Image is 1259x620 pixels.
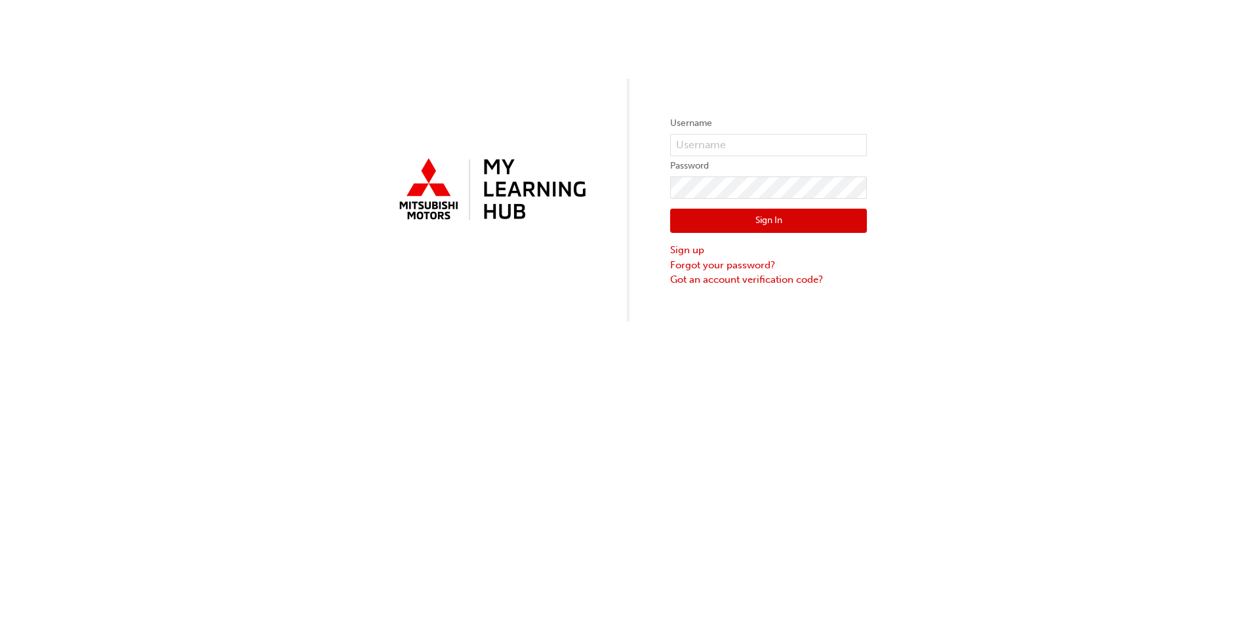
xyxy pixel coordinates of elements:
label: Password [670,158,867,174]
label: Username [670,115,867,131]
img: mmal [392,153,589,228]
button: Sign In [670,209,867,234]
a: Forgot your password? [670,258,867,273]
a: Sign up [670,243,867,258]
a: Got an account verification code? [670,272,867,287]
input: Username [670,134,867,156]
